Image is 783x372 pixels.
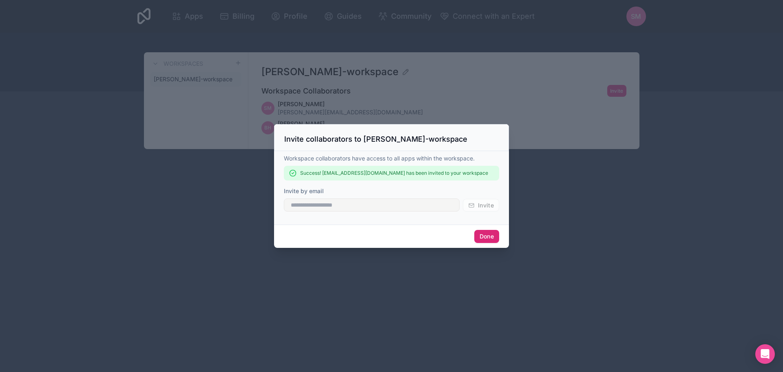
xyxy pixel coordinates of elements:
[755,344,775,364] div: Open Intercom Messenger
[300,170,488,176] p: Success! [EMAIL_ADDRESS][DOMAIN_NAME] has been invited to your workspace
[284,187,324,195] label: Invite by email
[284,154,499,163] p: Workspace collaborators have access to all apps within the workspace.
[474,230,499,243] button: Done
[284,134,467,144] h3: Invite collaborators to [PERSON_NAME]-workspace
